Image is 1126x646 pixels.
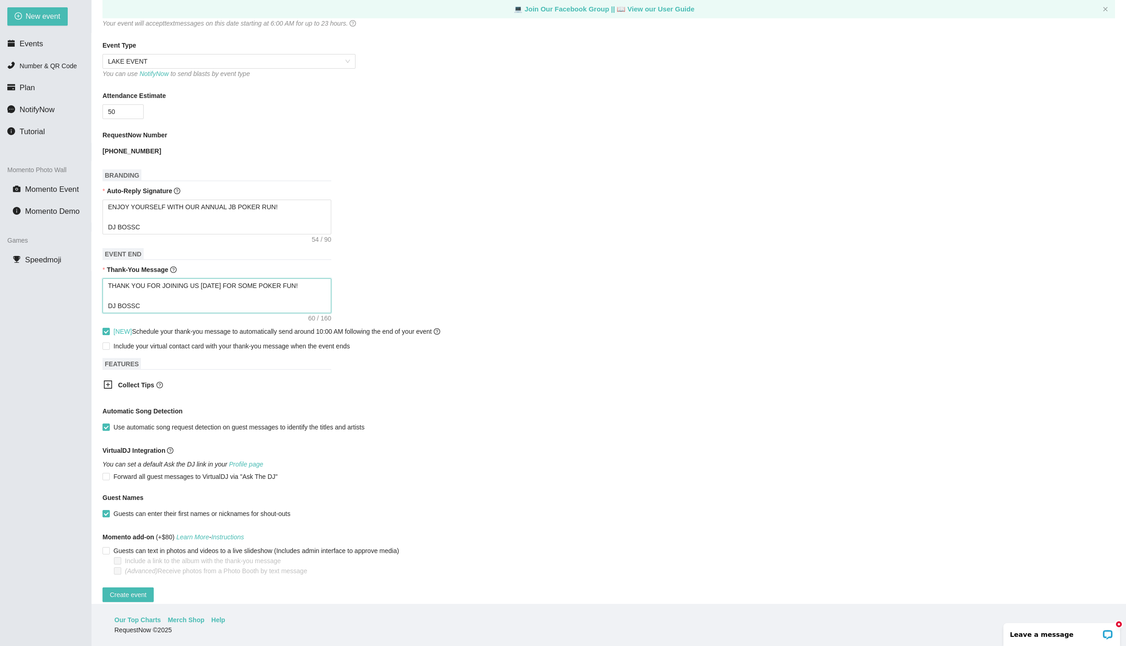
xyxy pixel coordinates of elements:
b: [PHONE_NUMBER] [102,147,161,155]
div: You can use to send blasts by event type [102,69,356,79]
a: Help [211,615,225,625]
span: LAKE EVENT [108,54,350,68]
b: Attendance Estimate [102,91,166,101]
b: VirtualDJ Integration [102,447,165,454]
b: Thank-You Message [107,266,168,273]
a: Learn More [176,533,209,541]
span: Receive photos from a Photo Booth by text message [121,566,311,576]
iframe: LiveChat chat widget [997,617,1126,646]
span: FEATURES [102,358,141,370]
span: message [7,105,15,113]
div: Collect Tipsquestion-circle [96,375,325,397]
span: credit-card [7,83,15,91]
button: Create event [102,587,154,602]
span: Create event [110,590,146,600]
span: info-circle [13,207,21,215]
span: Use automatic song request detection on guest messages to identify the titles and artists [110,422,368,432]
span: Momento Event [25,185,79,194]
span: (+$80) [102,532,244,542]
span: Plan [20,83,35,92]
a: laptop Join Our Facebook Group || [514,5,617,13]
a: laptop View our User Guide [617,5,695,13]
span: [NEW] [113,328,132,335]
a: NotifyNow [140,70,169,77]
b: Guest Names [102,494,143,501]
span: question-circle [170,266,177,273]
span: phone [7,61,15,69]
button: close [1103,6,1108,12]
a: Our Top Charts [114,615,161,625]
span: question-circle [434,328,440,335]
span: question-circle [167,447,173,454]
span: laptop [617,5,625,13]
span: NotifyNow [20,105,54,114]
b: Auto-Reply Signature [107,187,172,195]
span: Guests can enter their first names or nicknames for shout-outs [110,509,294,519]
b: Event Type [102,40,136,50]
span: Speedmoji [25,255,61,264]
span: trophy [13,255,21,263]
span: Number & QR Code [20,62,77,70]
span: question-circle [350,20,356,27]
span: Include your virtual contact card with your thank-you message when the event ends [113,342,350,350]
div: RequestNow © 2025 [114,625,1101,635]
span: info-circle [7,127,15,135]
span: plus-square [103,380,113,389]
b: Momento add-on [102,533,154,541]
span: Guests can text in photos and videos to a live slideshow (Includes admin interface to approve media) [110,546,403,556]
textarea: THANK YOU FOR JOINING US [DATE] FOR SOME POKER FUN! DJ BOSSC [102,278,331,313]
span: Include a link to the album with the thank-you message [121,556,285,566]
a: Instructions [211,533,244,541]
i: You can set a default Ask the DJ link in your [102,461,263,468]
button: plus-circleNew event [7,7,68,26]
i: Your event will accept text messages on this date starting at 6:00 AM for up to 23 hours. [102,20,348,27]
span: plus-circle [15,12,22,21]
span: EVENT END [102,248,144,260]
span: camera [13,185,21,193]
span: Events [20,39,43,48]
span: question-circle [156,382,163,388]
b: Collect Tips [118,381,154,389]
span: laptop [514,5,523,13]
a: Merch Shop [168,615,205,625]
b: RequestNow Number [102,130,167,140]
span: Forward all guest messages to VirtualDJ via "Ask The DJ" [110,472,281,482]
i: (Advanced) [125,567,158,575]
span: Schedule your thank-you message to automatically send around 10:00 AM following the end of your e... [113,328,440,335]
span: Tutorial [20,127,45,136]
span: question-circle [174,188,180,194]
span: New event [26,11,60,22]
i: - [176,533,244,541]
span: BRANDING [102,169,141,181]
a: Profile page [229,461,264,468]
b: Automatic Song Detection [102,406,183,416]
span: calendar [7,39,15,47]
span: Momento Demo [25,207,80,216]
textarea: ENJOY YOURSELF WITH OUR ANNUAL JB POKER RUN! DJ BOSSC [102,200,331,234]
